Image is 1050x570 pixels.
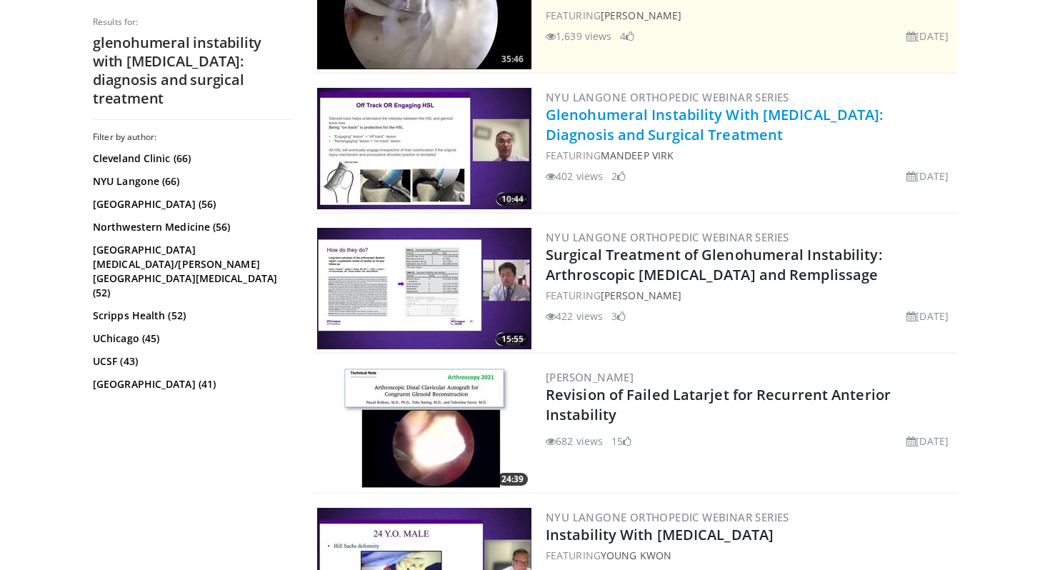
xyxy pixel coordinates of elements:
[317,368,531,489] a: 24:39
[546,309,603,324] li: 422 views
[317,88,531,209] a: 10:44
[93,16,293,28] p: Results for:
[546,148,954,163] div: FEATURING
[93,151,289,166] a: Cleveland Clinic (66)
[546,370,634,384] a: [PERSON_NAME]
[497,333,528,346] span: 15:55
[93,220,289,234] a: Northwestern Medicine (56)
[611,309,626,324] li: 3
[906,169,949,184] li: [DATE]
[601,9,681,22] a: [PERSON_NAME]
[93,243,289,300] a: [GEOGRAPHIC_DATA][MEDICAL_DATA]/[PERSON_NAME][GEOGRAPHIC_DATA][MEDICAL_DATA] (52)
[546,385,891,424] a: Revision of Failed Latarjet for Recurrent Anterior Instability
[601,149,674,162] a: Mandeep Virk
[611,434,631,449] li: 15
[317,228,531,349] img: 8fa34aa1-d3f5-4737-9bd1-db8677f7b0c2.300x170_q85_crop-smart_upscale.jpg
[546,288,954,303] div: FEATURING
[546,8,954,23] div: FEATURING
[93,331,289,346] a: UChicago (45)
[620,29,634,44] li: 4
[906,434,949,449] li: [DATE]
[93,354,289,369] a: UCSF (43)
[317,368,531,489] img: fe1da2ac-d6e6-4102-9af2-ada21d2bbff8.300x170_q85_crop-smart_upscale.jpg
[546,510,789,524] a: NYU Langone Orthopedic Webinar Series
[601,289,681,302] a: [PERSON_NAME]
[546,230,789,244] a: NYU Langone Orthopedic Webinar Series
[601,549,671,562] a: Young Kwon
[497,53,528,66] span: 35:46
[546,548,954,563] div: FEATURING
[546,245,882,284] a: Surgical Treatment of Glenohumeral Instability: Arthroscopic [MEDICAL_DATA] and Remplissage
[317,88,531,209] img: aae4179f-1ed4-40b9-9060-aac0ef34a477.300x170_q85_crop-smart_upscale.jpg
[93,377,289,391] a: [GEOGRAPHIC_DATA] (41)
[93,309,289,323] a: Scripps Health (52)
[93,34,293,108] h2: glenohumeral instability with [MEDICAL_DATA]: diagnosis and surgical treatment
[906,29,949,44] li: [DATE]
[906,309,949,324] li: [DATE]
[93,197,289,211] a: [GEOGRAPHIC_DATA] (56)
[546,525,774,544] a: Instability With [MEDICAL_DATA]
[317,228,531,349] a: 15:55
[93,174,289,189] a: NYU Langone (66)
[497,193,528,206] span: 10:44
[546,29,611,44] li: 1,639 views
[546,105,884,144] a: Glenohumeral Instability With [MEDICAL_DATA]: Diagnosis and Surgical Treatment
[93,131,293,143] h3: Filter by author:
[497,473,528,486] span: 24:39
[546,90,789,104] a: NYU Langone Orthopedic Webinar Series
[611,169,626,184] li: 2
[546,434,603,449] li: 682 views
[546,169,603,184] li: 402 views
